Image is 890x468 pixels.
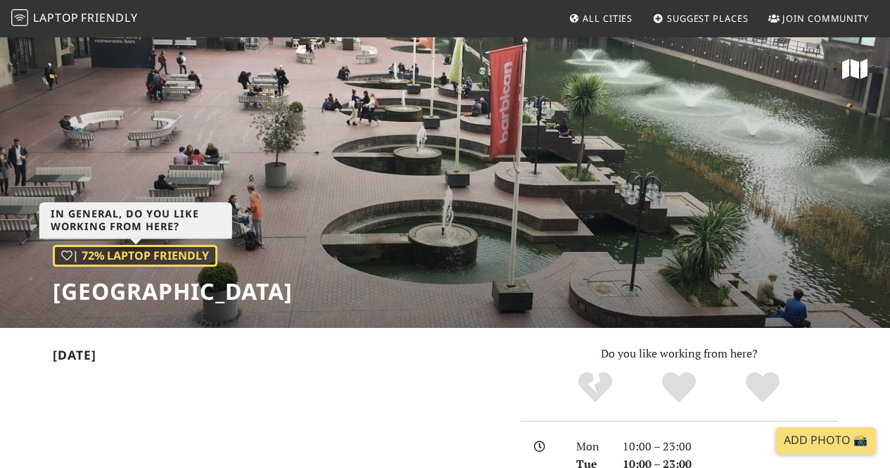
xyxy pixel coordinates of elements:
[39,203,232,239] h3: In general, do you like working from here?
[11,9,28,26] img: LaptopFriendly
[81,10,137,25] span: Friendly
[614,438,846,456] div: 10:00 – 23:00
[53,278,293,305] h1: [GEOGRAPHIC_DATA]
[33,10,79,25] span: Laptop
[11,6,138,31] a: LaptopFriendly LaptopFriendly
[554,370,637,405] div: No
[53,348,504,368] h2: [DATE]
[563,6,638,31] a: All Cities
[647,6,754,31] a: Suggest Places
[53,245,217,267] div: | 72% Laptop Friendly
[782,12,869,25] span: Join Community
[568,438,614,456] div: Mon
[763,6,875,31] a: Join Community
[521,345,838,363] p: Do you like working from here?
[667,12,749,25] span: Suggest Places
[637,370,721,405] div: Yes
[583,12,632,25] span: All Cities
